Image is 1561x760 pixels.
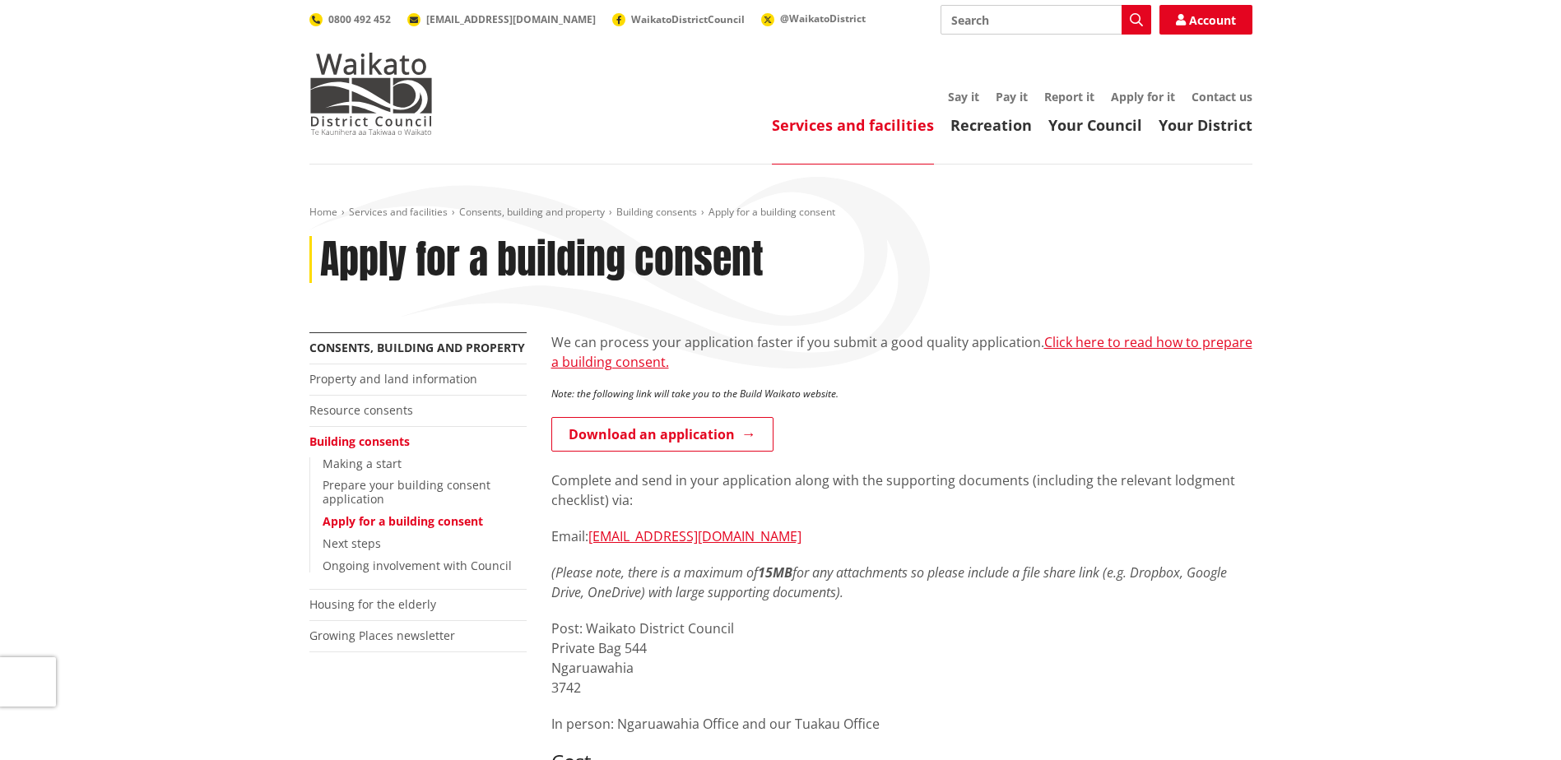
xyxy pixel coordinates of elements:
[551,333,1252,371] a: Click here to read how to prepare a building consent.
[323,558,512,573] a: Ongoing involvement with Council
[616,205,697,219] a: Building consents
[309,206,1252,220] nav: breadcrumb
[941,5,1151,35] input: Search input
[631,12,745,26] span: WaikatoDistrictCouncil
[1044,89,1094,104] a: Report it
[459,205,605,219] a: Consents, building and property
[309,402,413,418] a: Resource consents
[950,115,1032,135] a: Recreation
[551,332,1252,372] p: We can process your application faster if you submit a good quality application.
[309,596,436,612] a: Housing for the elderly
[708,205,835,219] span: Apply for a building consent
[328,12,391,26] span: 0800 492 452
[1159,115,1252,135] a: Your District
[407,12,596,26] a: [EMAIL_ADDRESS][DOMAIN_NAME]
[309,433,410,449] a: Building consents
[323,513,483,529] a: Apply for a building consent
[948,89,979,104] a: Say it
[1159,5,1252,35] a: Account
[309,12,391,26] a: 0800 492 452
[309,53,433,135] img: Waikato District Council - Te Kaunihera aa Takiwaa o Waikato
[551,387,839,401] em: Note: the following link will take you to the Build Waikato website.
[323,535,381,551] a: Next steps
[320,236,764,284] h1: Apply for a building consent
[780,12,866,25] span: @WaikatoDistrict
[588,527,801,545] a: [EMAIL_ADDRESS][DOMAIN_NAME]
[551,619,1252,697] p: Post: Waikato District Council Private Bag 544 Ngaruawahia 3742
[349,205,448,219] a: Services and facilities
[551,526,1252,546] p: Email:
[309,340,525,355] a: Consents, building and property
[996,89,1028,104] a: Pay it
[551,714,1252,734] p: In person: Ngaruawahia Office and our Tuakau Office
[1048,115,1142,135] a: Your Council
[323,477,490,507] a: Prepare your building consent application
[772,115,934,135] a: Services and facilities
[612,12,745,26] a: WaikatoDistrictCouncil
[551,563,1227,601] em: (Please note, there is a maximum of for any attachments so please include a file share link (e.g....
[1111,89,1175,104] a: Apply for it
[758,563,792,582] strong: 15MB
[1192,89,1252,104] a: Contact us
[426,12,596,26] span: [EMAIL_ADDRESS][DOMAIN_NAME]
[323,456,402,471] a: Making a start
[551,417,774,452] a: Download an application
[309,205,337,219] a: Home
[551,470,1252,510] p: Complete and send in your application along with the supporting documents (including the relevant...
[309,371,477,387] a: Property and land information
[309,628,455,643] a: Growing Places newsletter
[761,12,866,25] a: @WaikatoDistrict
